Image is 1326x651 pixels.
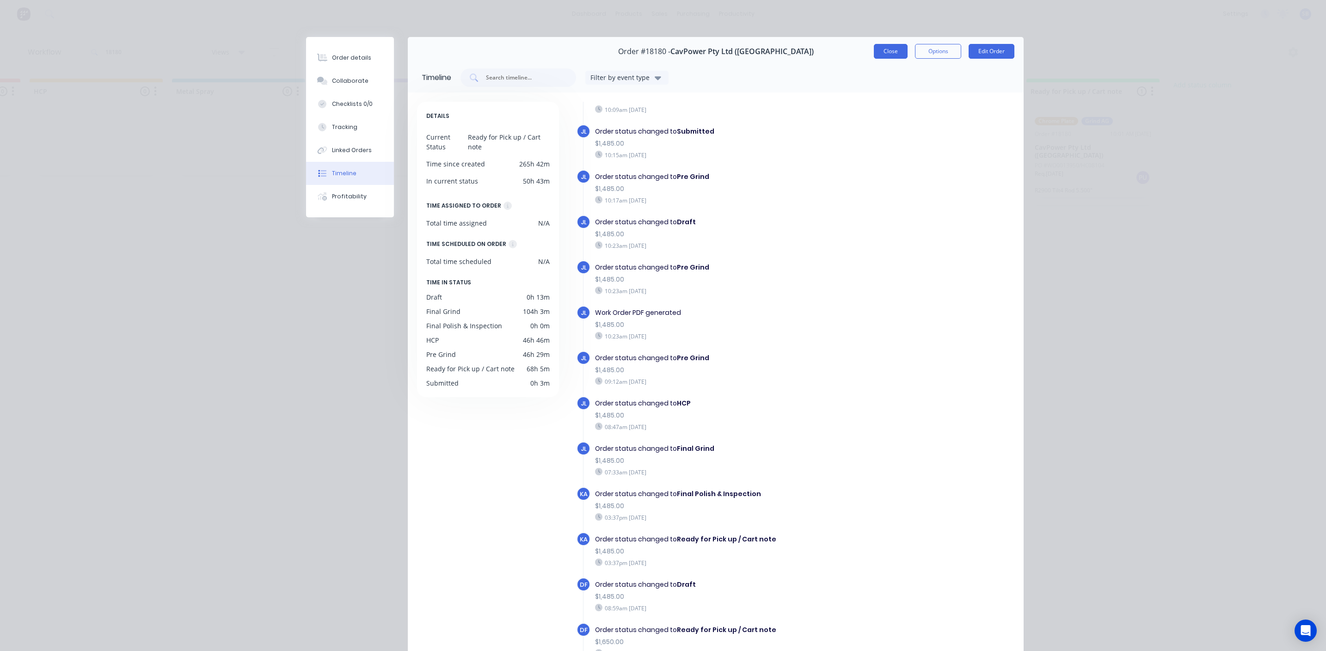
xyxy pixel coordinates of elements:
[581,127,587,136] span: Jl
[595,377,865,386] div: 09:12am [DATE]
[595,263,865,272] div: Order status changed to
[530,321,550,331] div: 0h 0m
[595,320,865,330] div: $1,485.00
[306,46,394,69] button: Order details
[523,335,550,345] div: 46h 46m
[581,218,587,227] span: Jl
[677,444,714,453] b: Final Grind
[874,44,908,59] button: Close
[519,159,550,169] div: 265h 42m
[677,172,709,181] b: Pre Grind
[595,444,865,454] div: Order status changed to
[595,127,865,136] div: Order status changed to
[595,365,865,375] div: $1,485.00
[426,176,478,186] div: In current status
[426,350,456,359] div: Pre Grind
[538,218,550,228] div: N/A
[422,72,451,83] div: Timeline
[332,146,372,154] div: Linked Orders
[580,626,588,634] span: DF
[581,308,587,317] span: Jl
[677,217,696,227] b: Draft
[595,399,865,408] div: Order status changed to
[426,307,460,316] div: Final Grind
[595,592,865,602] div: $1,485.00
[426,321,502,331] div: Final Polish & Inspection
[595,423,865,431] div: 08:47am [DATE]
[581,399,587,408] span: Jl
[595,139,865,148] div: $1,485.00
[306,116,394,139] button: Tracking
[1295,620,1317,642] div: Open Intercom Messenger
[581,263,587,272] span: Jl
[580,580,588,589] span: DF
[468,132,549,152] div: Ready for Pick up / Cart note
[595,308,865,318] div: Work Order PDF generated
[677,625,776,634] b: Ready for Pick up / Cart note
[677,399,691,408] b: HCP
[426,378,459,388] div: Submitted
[426,292,442,302] div: Draft
[426,111,449,121] span: DETAILS
[595,105,865,114] div: 10:09am [DATE]
[523,350,550,359] div: 46h 29m
[306,92,394,116] button: Checklists 0/0
[580,535,588,544] span: KA
[595,172,865,182] div: Order status changed to
[677,127,714,136] b: Submitted
[677,353,709,362] b: Pre Grind
[527,292,550,302] div: 0h 13m
[426,364,515,374] div: Ready for Pick up / Cart note
[332,192,367,201] div: Profitability
[595,241,865,250] div: 10:23am [DATE]
[581,172,587,181] span: Jl
[595,287,865,295] div: 10:23am [DATE]
[332,54,371,62] div: Order details
[595,468,865,476] div: 07:33am [DATE]
[595,501,865,511] div: $1,485.00
[595,353,865,363] div: Order status changed to
[595,217,865,227] div: Order status changed to
[426,218,487,228] div: Total time assigned
[530,378,550,388] div: 0h 3m
[595,151,865,159] div: 10:15am [DATE]
[426,335,439,345] div: HCP
[580,490,588,498] span: KA
[581,354,587,362] span: Jl
[595,604,865,612] div: 08:59am [DATE]
[426,239,506,249] div: TIME SCHEDULED ON ORDER
[595,534,865,544] div: Order status changed to
[677,489,761,498] b: Final Polish & Inspection
[485,73,562,82] input: Search timeline...
[426,132,468,152] div: Current Status
[595,411,865,420] div: $1,485.00
[527,364,550,374] div: 68h 5m
[915,44,961,59] button: Options
[595,456,865,466] div: $1,485.00
[426,277,471,288] span: TIME IN STATUS
[595,332,865,340] div: 10:23am [DATE]
[670,47,814,56] span: CavPower Pty Ltd ([GEOGRAPHIC_DATA])
[969,44,1014,59] button: Edit Order
[595,275,865,284] div: $1,485.00
[306,185,394,208] button: Profitability
[426,257,491,266] div: Total time scheduled
[426,159,485,169] div: Time since created
[332,100,373,108] div: Checklists 0/0
[595,637,865,647] div: $1,650.00
[585,71,669,85] button: Filter by event type
[595,559,865,567] div: 03:37pm [DATE]
[595,513,865,522] div: 03:37pm [DATE]
[426,201,501,211] div: TIME ASSIGNED TO ORDER
[595,184,865,194] div: $1,485.00
[581,444,587,453] span: Jl
[332,169,356,178] div: Timeline
[595,489,865,499] div: Order status changed to
[677,263,709,272] b: Pre Grind
[595,547,865,556] div: $1,485.00
[595,229,865,239] div: $1,485.00
[306,162,394,185] button: Timeline
[595,196,865,204] div: 10:17am [DATE]
[306,69,394,92] button: Collaborate
[595,580,865,590] div: Order status changed to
